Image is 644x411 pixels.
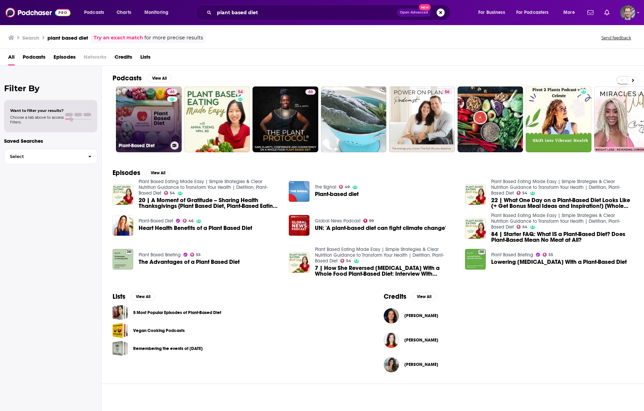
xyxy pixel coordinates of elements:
[202,5,457,20] div: Search podcasts, credits, & more...
[184,86,250,152] a: 54
[369,219,374,222] span: 99
[4,138,97,144] p: Saved Searches
[113,74,172,82] a: PodcastsView All
[442,89,452,95] a: 56
[384,329,633,351] button: Marni Wasserman Marni Wasserman
[474,7,514,18] button: open menu
[339,185,350,189] a: 49
[22,35,39,41] h3: Search
[315,191,359,197] a: Plant-based diet
[113,169,140,177] h2: Episodes
[305,89,316,95] a: 46
[491,197,633,209] span: 22 | What One Day on a Plant-Based Diet Looks Like (+ Get Bonus Meal Ideas and Inspiration!) {Who...
[113,169,170,177] a: EpisodesView All
[4,83,97,93] h2: Filter By
[559,7,583,18] button: open menu
[139,259,240,265] a: The Advantages of a Plant Based Diet
[116,86,182,152] a: 46Plant-Based Diet
[404,362,438,367] a: Kiki Nelson
[384,305,633,327] button: Esther GarfinEsther Garfin
[289,181,309,202] img: Plant-based diet
[404,313,438,318] span: [PERSON_NAME]
[5,6,71,19] img: Podchaser - Follow, Share and Rate Podcasts
[315,218,361,224] a: Global News Podcast
[404,313,438,318] a: Esther Garfin
[363,219,374,223] a: 99
[113,249,133,270] img: The Advantages of a Plant Based Diet
[384,333,399,348] a: Marni Wasserman
[133,327,185,334] a: Vegan Cooking Podcasts
[235,89,245,95] a: 54
[131,293,155,301] button: View All
[139,225,252,231] a: Heart Health Benefits of a Plant Based Diet
[117,8,131,17] span: Charts
[397,8,431,17] button: Open AdvancedNew
[84,8,104,17] span: Podcasts
[384,357,399,372] img: Kiki Nelson
[140,7,177,18] button: open menu
[113,323,128,338] a: Vegan Cooking Podcasts
[23,52,45,65] a: Podcasts
[183,219,194,223] a: 46
[491,259,627,265] a: Lowering Cholesterol With a Plant-Based Diet
[308,89,313,96] span: 46
[289,215,309,236] img: UN: 'A plant-based diet can fight climate change'
[384,292,406,301] h2: Credits
[10,108,64,113] span: Want to filter your results?
[113,292,155,301] a: ListsView All
[8,52,15,65] a: All
[170,192,175,195] span: 54
[170,89,175,96] span: 46
[144,8,168,17] span: Monitoring
[315,265,457,277] span: 7 | How She Reversed [MEDICAL_DATA] With a Whole Food Plant-Based Diet: Interview With [PERSON_NA...
[620,5,635,20] img: User Profile
[253,86,318,152] a: 46
[139,197,281,209] a: 20 | A Moment of Gratitude – Sharing Health Thanksgivings {Plant Based Diet, Plant-Based Eating, ...
[404,337,438,343] a: Marni Wasserman
[113,305,128,320] a: 5 Most Popular Episodes of Plant-Based Diet
[113,215,133,236] img: Heart Health Benefits of a Plant Based Diet
[491,231,633,243] a: 84 | Starter FAQ: What IS a Plant-Based Diet? Does Plant-Based Mean No Meat at All?
[113,341,128,356] a: Remembering the events of September 11, 2001
[289,252,309,273] img: 7 | How She Reversed Diabetes With a Whole Food Plant-Based Diet: Interview With Sandra (Part 1) ...
[620,5,635,20] span: Logged in as kwerderman
[563,8,575,17] span: More
[517,191,528,195] a: 54
[517,225,528,229] a: 54
[4,149,97,164] button: Select
[47,35,88,41] h3: plant based diet
[404,337,438,343] span: [PERSON_NAME]
[133,345,203,352] a: Remembering the events of [DATE]
[465,218,486,239] a: 84 | Starter FAQ: What IS a Plant-Based Diet? Does Plant-Based Mean No Meat at All?
[164,191,175,195] a: 54
[491,252,533,258] a: Plant Based Briefing
[400,11,428,14] span: Open Advanced
[139,179,268,196] a: Plant Based Eating Made Easy | Simple Strategies & Clear Nutrition Guidance to Transform Your Hea...
[346,259,351,262] span: 54
[190,253,201,257] a: 55
[146,169,170,177] button: View All
[512,7,559,18] button: open menu
[491,259,627,265] span: Lowering [MEDICAL_DATA] With a Plant-Based Diet
[113,184,133,205] a: 20 | A Moment of Gratitude – Sharing Health Thanksgivings {Plant Based Diet, Plant-Based Eating, ...
[465,184,486,205] img: 22 | What One Day on a Plant-Based Diet Looks Like (+ Get Bonus Meal Ideas and Inspiration!) {Who...
[140,52,150,65] a: Lists
[147,74,172,82] button: View All
[522,192,527,195] span: 54
[315,184,336,190] a: The Signal
[384,308,399,324] a: Esther Garfin
[340,259,351,263] a: 54
[10,115,64,124] span: Choose a tab above to access filters.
